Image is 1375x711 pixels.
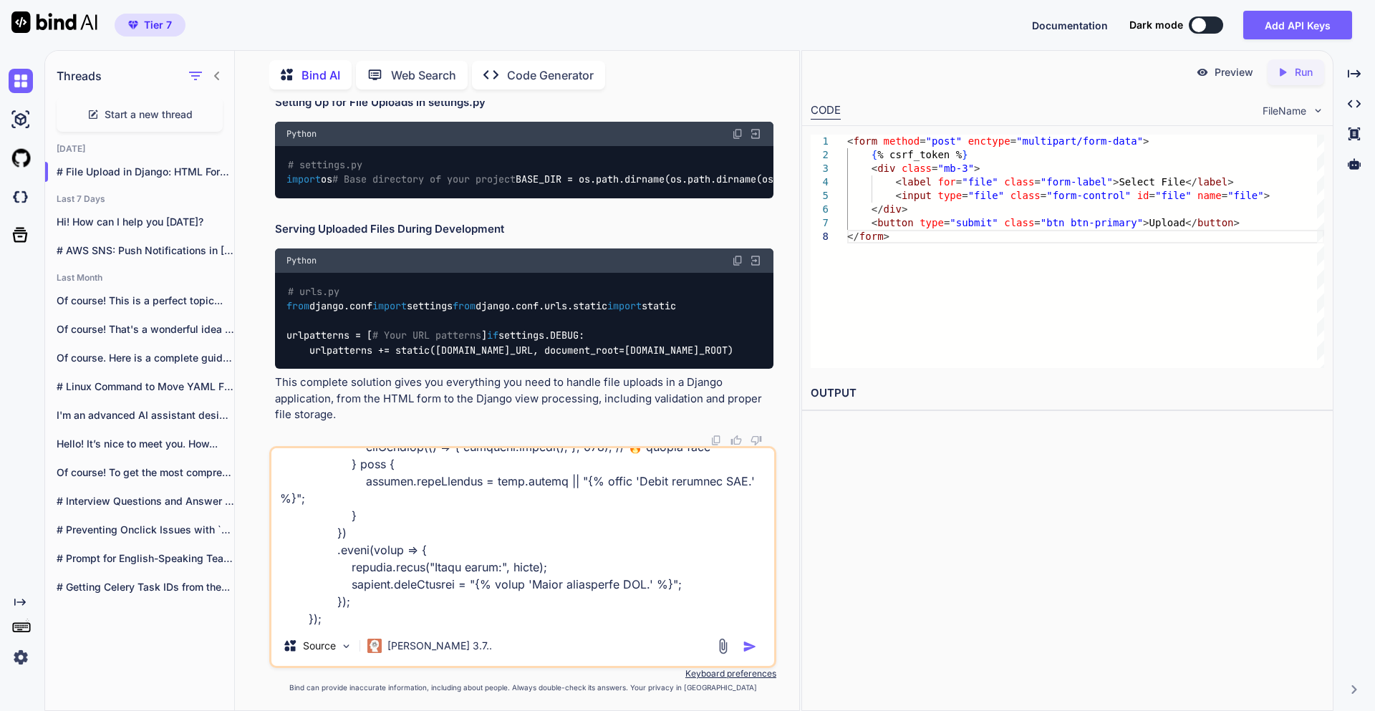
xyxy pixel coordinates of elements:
[883,231,889,242] span: >
[811,148,829,162] div: 2
[732,128,743,140] img: copy
[1032,19,1108,32] span: Documentation
[1143,217,1149,228] span: >
[811,203,829,216] div: 6
[115,14,185,37] button: premiumTier 7
[1032,18,1108,33] button: Documentation
[962,190,968,201] span: =
[974,163,980,174] span: >
[895,190,901,201] span: <
[1227,190,1264,201] span: "file"
[955,176,961,188] span: =
[1143,135,1149,147] span: >
[1004,217,1034,228] span: class
[9,69,33,93] img: chat
[811,216,829,230] div: 7
[859,231,884,242] span: form
[391,67,456,84] p: Web Search
[743,639,757,654] img: icon
[9,645,33,669] img: settings
[1263,104,1306,118] span: FileName
[105,107,193,122] span: Start a new thread
[1221,190,1227,201] span: =
[607,300,642,313] span: import
[751,435,762,446] img: dislike
[269,682,776,693] p: Bind can provide inaccurate information, including about people. Always double-check its answers....
[1149,190,1154,201] span: =
[902,163,932,174] span: class
[1016,135,1143,147] span: "multipart/form-data"
[367,639,382,653] img: Claude 3.7 Sonnet (Anthropic)
[749,127,762,140] img: Open in Browser
[275,95,773,111] h2: Setting Up for File Uploads in settings.py
[968,135,1010,147] span: enctype
[1312,105,1324,117] img: chevron down
[1010,190,1040,201] span: class
[332,173,516,186] span: # Base directory of your project
[1137,190,1149,201] span: id
[1185,176,1197,188] span: </
[1034,217,1040,228] span: =
[877,149,962,160] span: % csrf_token %
[57,379,234,394] p: # Linux Command to Move YAML Files...
[57,351,234,365] p: Of course. Here is a complete guide...
[730,435,742,446] img: like
[1263,190,1269,201] span: >
[871,217,877,228] span: <
[340,640,352,652] img: Pick Models
[1040,190,1046,201] span: =
[937,163,974,174] span: "mb-3"
[1197,217,1234,228] span: button
[902,190,932,201] span: input
[802,377,1333,410] h2: OUTPUT
[944,217,950,228] span: =
[877,217,914,228] span: button
[710,435,722,446] img: copy
[1010,135,1015,147] span: =
[57,437,234,451] p: Hello! It’s nice to meet you. How...
[950,217,998,228] span: "submit"
[883,203,901,215] span: div
[57,243,234,258] p: # AWS SNS: Push Notifications in [GEOGRAPHIC_DATA]...
[269,668,776,679] p: Keyboard preferences
[45,143,234,155] h2: [DATE]
[932,163,937,174] span: =
[877,163,895,174] span: div
[57,215,234,229] p: Hi! How can I help you [DATE]?
[57,165,234,179] p: # File Upload in Django: HTML Form and V...
[847,135,853,147] span: <
[902,203,907,215] span: >
[962,149,968,160] span: }
[811,175,829,189] div: 4
[286,255,317,266] span: Python
[1233,217,1239,228] span: >
[57,580,234,594] p: # Getting Celery Task IDs from the...
[45,272,234,284] h2: Last Month
[57,322,234,337] p: Of course! That's a wonderful idea for...
[57,551,234,566] p: # Prompt for English-Speaking Teacher LLM For...
[1129,18,1183,32] span: Dark mode
[811,230,829,243] div: 8
[372,329,481,342] span: # Your URL patterns
[9,107,33,132] img: ai-studio
[1004,176,1034,188] span: class
[811,102,841,120] div: CODE
[1149,217,1185,228] span: Upload
[1046,190,1131,201] span: "form-control"
[507,67,594,84] p: Code Generator
[968,190,1004,201] span: "file"
[286,173,321,186] span: import
[925,135,962,147] span: "post"
[57,465,234,480] p: Of course! To get the most comprehensive...
[937,176,955,188] span: for
[45,193,234,205] h2: Last 7 Days
[271,448,774,626] textarea: lore ipsum dolo sitam consec adipi elitseddoe tempo incid: utlabore.etdOloreMagnaali("ENIMadminiM...
[962,176,998,188] span: "file"
[715,638,731,654] img: attachment
[920,217,944,228] span: type
[487,329,498,342] span: if
[811,162,829,175] div: 3
[11,11,97,33] img: Bind AI
[871,163,877,174] span: <
[387,639,492,653] p: [PERSON_NAME] 3.7..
